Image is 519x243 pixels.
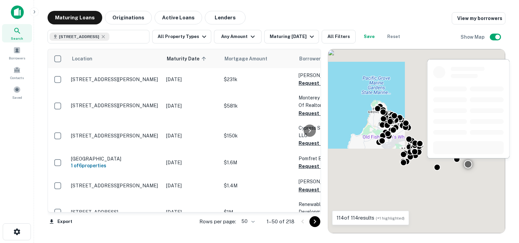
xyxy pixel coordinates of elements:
[299,55,335,63] span: Borrower Name
[105,11,152,24] button: Originations
[71,76,159,82] p: [STREET_ADDRESS][PERSON_NAME]
[299,201,366,216] p: Renewable Energy Development LLC
[2,63,32,82] a: Contacts
[224,182,292,189] p: $1.4M
[309,216,320,227] button: Go to next page
[383,30,405,43] button: Reset
[166,132,217,139] p: [DATE]
[214,30,262,43] button: Any Amount
[10,75,24,80] span: Contacts
[225,55,276,63] span: Mortgage Amount
[152,30,211,43] button: All Property Types
[72,55,92,63] span: Location
[11,5,24,19] img: capitalize-icon.png
[485,189,519,221] iframe: Chat Widget
[71,209,159,215] p: [STREET_ADDRESS]
[264,30,319,43] button: Maturing [DATE]
[322,30,356,43] button: All Filters
[267,218,294,226] p: 1–50 of 218
[224,208,292,216] p: $1M
[299,162,354,170] button: Request Borrower Info
[328,49,505,233] div: 0 0
[205,11,246,24] button: Lenders
[71,183,159,189] p: [STREET_ADDRESS][PERSON_NAME]
[71,102,159,109] p: [STREET_ADDRESS][PERSON_NAME]
[166,208,217,216] p: [DATE]
[239,217,256,226] div: 50
[2,24,32,42] a: Search
[452,12,505,24] a: View my borrowers
[376,216,405,220] span: (+1 highlighted)
[299,109,354,117] button: Request Borrower Info
[299,186,354,194] button: Request Borrower Info
[166,182,217,189] p: [DATE]
[199,218,236,226] p: Rows per page:
[220,49,295,68] th: Mortgage Amount
[11,36,23,41] span: Search
[9,55,25,61] span: Borrowers
[299,155,366,162] p: Pomfret Estates Incorporated
[224,102,292,110] p: $581k
[59,34,99,40] span: [STREET_ADDRESS]
[12,95,22,100] span: Saved
[167,55,208,63] span: Maturity Date
[337,214,405,222] p: 114 of 114 results
[166,159,217,166] p: [DATE]
[224,132,292,139] p: $150k
[68,49,163,68] th: Location
[71,162,159,169] h6: 1 of 6 properties
[295,49,370,68] th: Borrower Name
[299,139,354,147] button: Request Borrower Info
[224,159,292,166] p: $1.6M
[461,33,486,41] h6: Show Map
[2,83,32,101] a: Saved
[299,178,366,185] p: [PERSON_NAME]
[224,76,292,83] p: $231k
[358,30,380,43] button: Save your search to get updates of matches that match your search criteria.
[299,94,366,109] p: Monterey County Association Of Realtors
[166,102,217,110] p: [DATE]
[270,33,316,41] div: Maturing [DATE]
[48,217,74,227] button: Export
[163,49,220,68] th: Maturity Date
[299,79,354,87] button: Request Borrower Info
[299,72,366,79] p: [PERSON_NAME]
[2,44,32,62] a: Borrowers
[48,11,102,24] button: Maturing Loans
[299,124,366,139] p: Cypress Storage Solutions LLC
[71,156,159,162] p: [GEOGRAPHIC_DATA]
[71,133,159,139] p: [STREET_ADDRESS][PERSON_NAME]
[166,76,217,83] p: [DATE]
[155,11,202,24] button: Active Loans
